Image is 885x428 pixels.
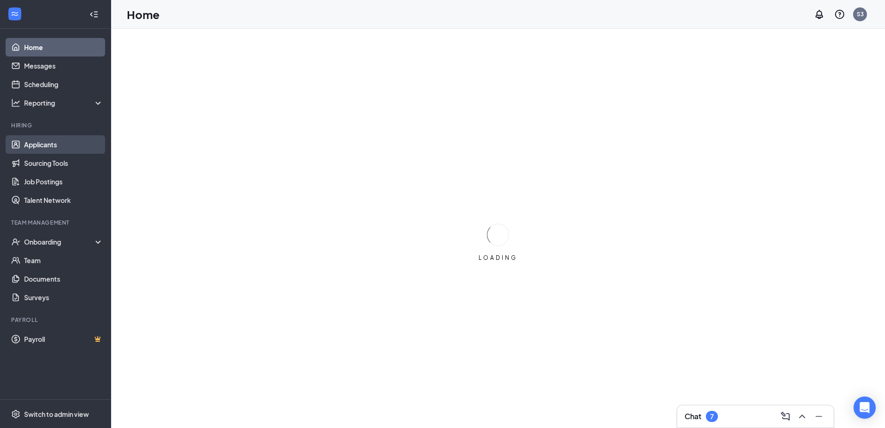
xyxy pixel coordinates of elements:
[24,75,103,94] a: Scheduling
[24,172,103,191] a: Job Postings
[24,154,103,172] a: Sourcing Tools
[24,98,104,107] div: Reporting
[24,135,103,154] a: Applicants
[127,6,160,22] h1: Home
[24,409,89,419] div: Switch to admin view
[24,251,103,270] a: Team
[11,316,101,324] div: Payroll
[795,409,810,424] button: ChevronUp
[11,219,101,227] div: Team Management
[11,121,101,129] div: Hiring
[475,254,521,262] div: LOADING
[797,411,808,422] svg: ChevronUp
[24,191,103,209] a: Talent Network
[857,10,864,18] div: S3
[24,330,103,348] a: PayrollCrown
[813,411,824,422] svg: Minimize
[11,409,20,419] svg: Settings
[10,9,19,19] svg: WorkstreamLogo
[24,57,103,75] a: Messages
[854,397,876,419] div: Open Intercom Messenger
[11,237,20,246] svg: UserCheck
[24,288,103,307] a: Surveys
[814,9,825,20] svg: Notifications
[24,237,95,246] div: Onboarding
[24,38,103,57] a: Home
[834,9,845,20] svg: QuestionInfo
[685,411,701,422] h3: Chat
[24,270,103,288] a: Documents
[811,409,826,424] button: Minimize
[11,98,20,107] svg: Analysis
[778,409,793,424] button: ComposeMessage
[780,411,791,422] svg: ComposeMessage
[710,413,714,421] div: 7
[89,10,99,19] svg: Collapse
